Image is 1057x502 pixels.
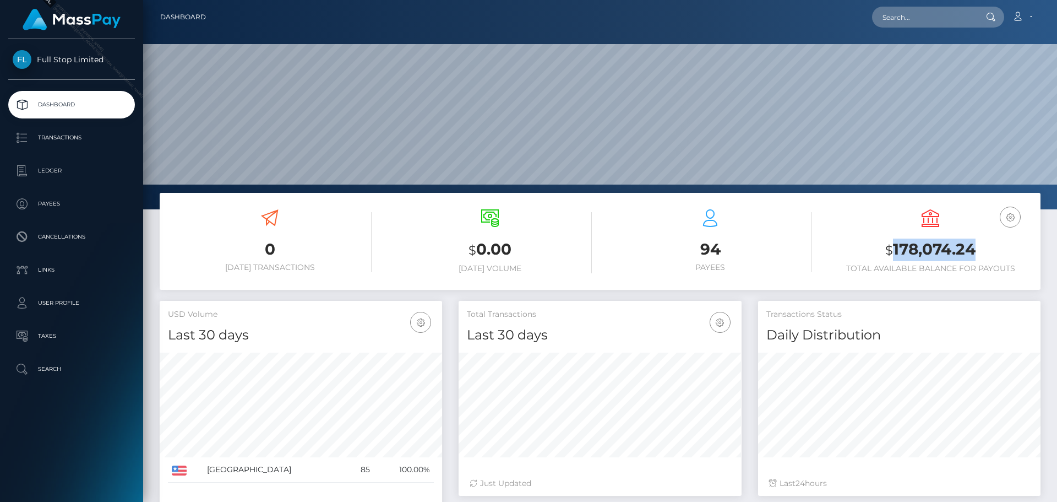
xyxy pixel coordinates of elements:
[8,190,135,218] a: Payees
[468,242,476,258] small: $
[769,478,1029,489] div: Last hours
[168,309,434,320] h5: USD Volume
[829,239,1032,261] h3: 178,074.24
[8,157,135,185] a: Ledger
[388,239,592,261] h3: 0.00
[168,263,372,272] h6: [DATE] Transactions
[168,326,434,345] h4: Last 30 days
[8,289,135,317] a: User Profile
[829,264,1032,273] h6: Total Available Balance for Payouts
[766,309,1032,320] h5: Transactions Status
[8,55,135,64] span: Full Stop Limited
[13,196,130,212] p: Payees
[13,163,130,179] p: Ledger
[608,239,812,260] h3: 94
[608,263,812,272] h6: Payees
[13,50,31,69] img: Full Stop Limited
[13,229,130,245] p: Cancellations
[13,295,130,311] p: User Profile
[8,322,135,350] a: Taxes
[13,262,130,278] p: Links
[885,242,893,258] small: $
[467,326,733,345] h4: Last 30 days
[8,223,135,251] a: Cancellations
[374,457,434,483] td: 100.00%
[8,91,135,118] a: Dashboard
[203,457,347,483] td: [GEOGRAPHIC_DATA]
[766,326,1032,345] h4: Daily Distribution
[388,264,592,273] h6: [DATE] Volume
[13,96,130,113] p: Dashboard
[8,256,135,284] a: Links
[8,355,135,383] a: Search
[470,478,730,489] div: Just Updated
[160,6,206,29] a: Dashboard
[23,9,121,30] img: MassPay Logo
[8,124,135,152] a: Transactions
[13,361,130,377] p: Search
[796,478,805,488] span: 24
[172,466,187,476] img: US.png
[13,328,130,344] p: Taxes
[872,7,976,28] input: Search...
[467,309,733,320] h5: Total Transactions
[347,457,373,483] td: 85
[13,129,130,146] p: Transactions
[168,239,372,260] h3: 0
